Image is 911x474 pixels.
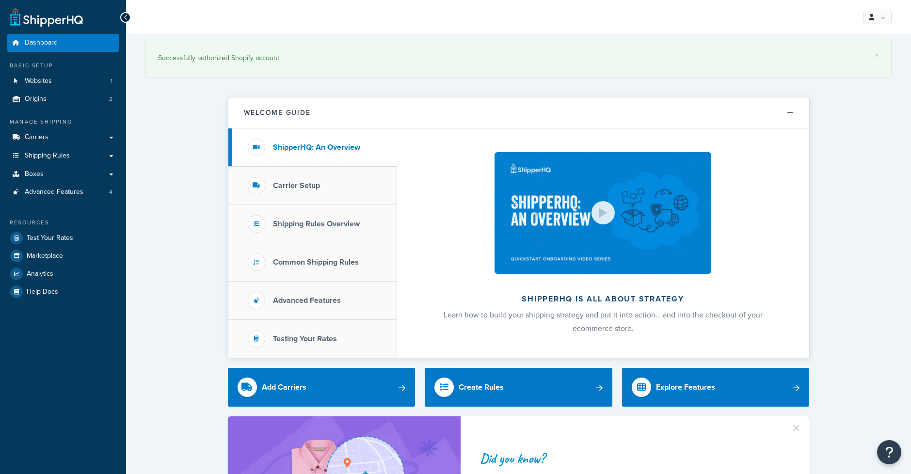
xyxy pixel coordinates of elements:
[273,258,359,267] h3: Common Shipping Rules
[7,183,119,201] a: Advanced Features4
[109,188,112,196] span: 4
[27,252,63,260] span: Marketplace
[444,309,763,334] span: Learn how to build your shipping strategy and put it into action… and into the checkout of your e...
[27,234,73,242] span: Test Your Rates
[25,77,52,85] span: Websites
[25,95,47,103] span: Origins
[7,72,119,90] a: Websites1
[111,77,112,85] span: 1
[273,296,341,305] h3: Advanced Features
[7,128,119,146] a: Carriers
[244,109,311,116] h2: Welcome Guide
[273,181,320,190] h3: Carrier Setup
[622,368,810,407] a: Explore Features
[273,220,360,228] h3: Shipping Rules Overview
[480,452,786,465] div: Did you know?
[875,51,879,59] a: ×
[495,152,711,274] img: ShipperHQ is all about strategy
[273,334,337,343] h3: Testing Your Rates
[25,152,70,160] span: Shipping Rules
[25,188,83,196] span: Advanced Features
[7,283,119,300] a: Help Docs
[158,51,879,65] div: Successfully authorized Shopify account
[228,368,416,407] a: Add Carriers
[423,295,783,303] h2: ShipperHQ is all about strategy
[7,165,119,183] a: Boxes
[25,170,44,178] span: Boxes
[656,380,715,394] div: Explore Features
[7,265,119,283] a: Analytics
[459,380,504,394] div: Create Rules
[7,72,119,90] li: Websites
[7,90,119,108] a: Origins2
[228,97,809,128] button: Welcome Guide
[7,34,119,52] a: Dashboard
[109,95,112,103] span: 2
[273,143,360,152] h3: ShipperHQ: An Overview
[7,247,119,265] a: Marketplace
[7,147,119,165] a: Shipping Rules
[7,62,119,70] div: Basic Setup
[27,270,53,278] span: Analytics
[27,288,58,296] span: Help Docs
[7,219,119,227] div: Resources
[877,440,901,464] button: Open Resource Center
[7,183,119,201] li: Advanced Features
[7,118,119,126] div: Manage Shipping
[7,229,119,247] a: Test Your Rates
[25,133,48,142] span: Carriers
[25,39,58,47] span: Dashboard
[7,90,119,108] li: Origins
[425,368,612,407] a: Create Rules
[262,380,306,394] div: Add Carriers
